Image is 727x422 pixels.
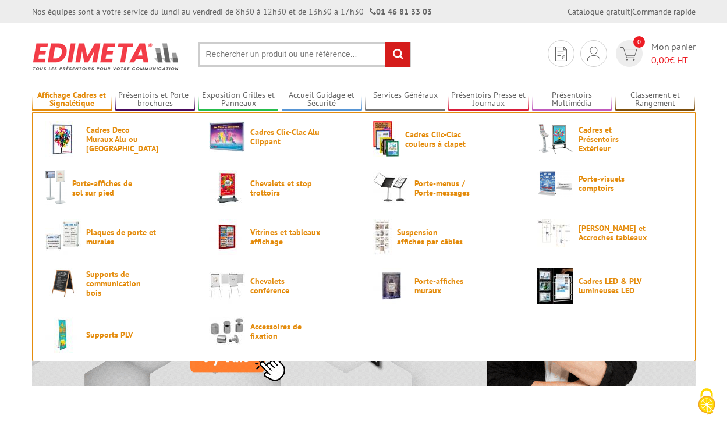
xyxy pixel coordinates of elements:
[579,125,648,153] span: Cadres et Présentoirs Extérieur
[198,42,411,67] input: Rechercher un produit ou une référence...
[365,90,445,109] a: Services Généraux
[198,90,279,109] a: Exposition Grilles et Panneaux
[579,174,648,193] span: Porte-visuels comptoirs
[615,90,696,109] a: Classement et Rangement
[537,268,683,304] a: Cadres LED & PLV lumineuses LED
[632,6,696,17] a: Commande rapide
[209,219,245,255] img: Vitrines et tableaux affichage
[373,219,392,255] img: Suspension affiches par câbles
[414,276,484,295] span: Porte-affiches muraux
[45,317,81,353] img: Supports PLV
[370,6,432,17] strong: 01 46 81 33 03
[45,317,190,353] a: Supports PLV
[250,322,320,341] span: Accessoires de fixation
[45,121,190,157] a: Cadres Deco Muraux Alu ou [GEOGRAPHIC_DATA]
[86,269,156,297] span: Supports de communication bois
[579,276,648,295] span: Cadres LED & PLV lumineuses LED
[32,6,432,17] div: Nos équipes sont à votre service du lundi au vendredi de 8h30 à 12h30 et de 13h30 à 17h30
[209,219,354,255] a: Vitrines et tableaux affichage
[537,121,683,157] a: Cadres et Présentoirs Extérieur
[282,90,362,109] a: Accueil Guidage et Sécurité
[45,170,67,206] img: Porte-affiches de sol sur pied
[555,47,567,61] img: devis rapide
[32,90,112,109] a: Affichage Cadres et Signalétique
[373,121,519,157] a: Cadres Clic-Clac couleurs à clapet
[373,268,519,304] a: Porte-affiches muraux
[250,276,320,295] span: Chevalets conférence
[651,54,669,66] span: 0,00
[373,170,409,206] img: Porte-menus / Porte-messages
[250,179,320,197] span: Chevalets et stop trottoirs
[537,219,573,247] img: Cimaises et Accroches tableaux
[209,268,354,304] a: Chevalets conférence
[32,35,180,78] img: Présentoir, panneau, stand - Edimeta - PLV, affichage, mobilier bureau, entreprise
[209,268,245,304] img: Chevalets conférence
[613,40,696,67] a: devis rapide 0 Mon panier 0,00€ HT
[86,125,156,153] span: Cadres Deco Muraux Alu ou [GEOGRAPHIC_DATA]
[209,170,245,206] img: Chevalets et stop trottoirs
[373,268,409,304] img: Porte-affiches muraux
[209,121,245,152] img: Cadres Clic-Clac Alu Clippant
[579,224,648,242] span: [PERSON_NAME] et Accroches tableaux
[86,228,156,246] span: Plaques de porte et murales
[385,42,410,67] input: rechercher
[537,121,573,157] img: Cadres et Présentoirs Extérieur
[373,121,400,157] img: Cadres Clic-Clac couleurs à clapet
[537,170,683,197] a: Porte-visuels comptoirs
[633,36,645,48] span: 0
[537,268,573,304] img: Cadres LED & PLV lumineuses LED
[568,6,630,17] a: Catalogue gratuit
[45,121,81,157] img: Cadres Deco Muraux Alu ou Bois
[250,127,320,146] span: Cadres Clic-Clac Alu Clippant
[448,90,529,109] a: Présentoirs Presse et Journaux
[209,170,354,206] a: Chevalets et stop trottoirs
[532,90,612,109] a: Présentoirs Multimédia
[45,268,190,299] a: Supports de communication bois
[72,179,142,197] span: Porte-affiches de sol sur pied
[397,228,467,246] span: Suspension affiches par câbles
[414,179,484,197] span: Porte-menus / Porte-messages
[620,47,637,61] img: devis rapide
[209,317,354,345] a: Accessoires de fixation
[373,219,519,255] a: Suspension affiches par câbles
[45,268,81,299] img: Supports de communication bois
[537,170,573,197] img: Porte-visuels comptoirs
[651,54,696,67] span: € HT
[209,317,245,345] img: Accessoires de fixation
[209,121,354,152] a: Cadres Clic-Clac Alu Clippant
[45,170,190,206] a: Porte-affiches de sol sur pied
[587,47,600,61] img: devis rapide
[115,90,196,109] a: Présentoirs et Porte-brochures
[250,228,320,246] span: Vitrines et tableaux affichage
[45,219,190,255] a: Plaques de porte et murales
[651,40,696,67] span: Mon panier
[45,219,81,255] img: Plaques de porte et murales
[86,330,156,339] span: Supports PLV
[537,219,683,247] a: [PERSON_NAME] et Accroches tableaux
[692,387,721,416] img: Cookies (fenêtre modale)
[686,382,727,422] button: Cookies (fenêtre modale)
[373,170,519,206] a: Porte-menus / Porte-messages
[568,6,696,17] div: |
[405,130,475,148] span: Cadres Clic-Clac couleurs à clapet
